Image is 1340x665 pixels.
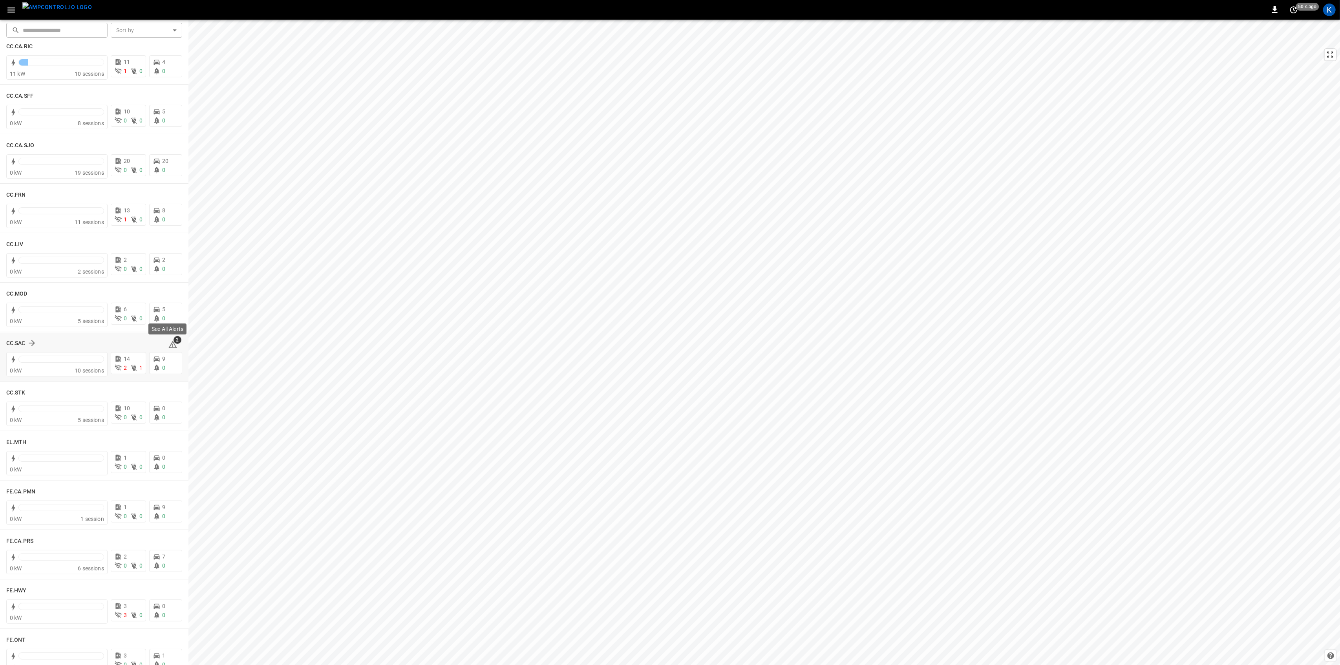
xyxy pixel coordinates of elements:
[124,652,127,659] span: 3
[6,191,26,199] h6: CC.FRN
[22,2,92,12] img: ampcontrol.io logo
[78,318,104,324] span: 5 sessions
[10,269,22,275] span: 0 kW
[139,513,143,519] span: 0
[6,537,33,546] h6: FE.CA.PRS
[162,108,165,115] span: 5
[139,414,143,420] span: 0
[124,216,127,223] span: 1
[75,170,104,176] span: 19 sessions
[124,266,127,272] span: 0
[124,612,127,618] span: 3
[1323,4,1336,16] div: profile-icon
[162,464,165,470] span: 0
[139,266,143,272] span: 0
[124,315,127,322] span: 0
[139,216,143,223] span: 0
[162,414,165,420] span: 0
[10,417,22,423] span: 0 kW
[162,117,165,124] span: 0
[6,42,33,51] h6: CC.CA.RIC
[124,455,127,461] span: 1
[162,513,165,519] span: 0
[78,565,104,572] span: 6 sessions
[139,117,143,124] span: 0
[75,219,104,225] span: 11 sessions
[1287,4,1300,16] button: set refresh interval
[124,59,130,65] span: 11
[139,167,143,173] span: 0
[124,513,127,519] span: 0
[78,120,104,126] span: 8 sessions
[78,417,104,423] span: 5 sessions
[162,612,165,618] span: 0
[10,565,22,572] span: 0 kW
[6,488,35,496] h6: FE.CA.PMN
[6,141,34,150] h6: CC.CA.SJO
[124,405,130,411] span: 10
[139,464,143,470] span: 0
[124,554,127,560] span: 2
[162,158,168,164] span: 20
[162,167,165,173] span: 0
[124,207,130,214] span: 13
[162,405,165,411] span: 0
[1296,3,1319,11] span: 50 s ago
[124,356,130,362] span: 14
[124,158,130,164] span: 20
[124,563,127,569] span: 0
[139,365,143,371] span: 1
[162,365,165,371] span: 0
[124,504,127,510] span: 1
[10,219,22,225] span: 0 kW
[10,170,22,176] span: 0 kW
[124,108,130,115] span: 10
[6,92,33,100] h6: CC.CA.SFF
[124,68,127,74] span: 1
[10,516,22,522] span: 0 kW
[10,615,22,621] span: 0 kW
[139,563,143,569] span: 0
[6,636,26,645] h6: FE.ONT
[162,554,165,560] span: 7
[162,68,165,74] span: 0
[75,71,104,77] span: 10 sessions
[162,356,165,362] span: 9
[152,325,183,333] p: See All Alerts
[139,68,143,74] span: 0
[10,367,22,374] span: 0 kW
[139,612,143,618] span: 0
[6,339,26,348] h6: CC.SAC
[10,71,25,77] span: 11 kW
[6,389,26,397] h6: CC.STK
[124,365,127,371] span: 2
[162,266,165,272] span: 0
[10,318,22,324] span: 0 kW
[124,603,127,609] span: 3
[139,315,143,322] span: 0
[124,257,127,263] span: 2
[162,216,165,223] span: 0
[162,315,165,322] span: 0
[6,586,27,595] h6: FE.HWY
[75,367,104,374] span: 10 sessions
[10,466,22,473] span: 0 kW
[174,336,181,344] span: 2
[162,563,165,569] span: 0
[124,414,127,420] span: 0
[78,269,104,275] span: 2 sessions
[6,438,27,447] h6: EL.MTH
[162,207,165,214] span: 8
[6,290,27,298] h6: CC.MOD
[6,240,24,249] h6: CC.LIV
[162,455,165,461] span: 0
[162,59,165,65] span: 4
[162,306,165,312] span: 5
[10,120,22,126] span: 0 kW
[162,257,165,263] span: 2
[162,603,165,609] span: 0
[124,464,127,470] span: 0
[124,306,127,312] span: 6
[80,516,104,522] span: 1 session
[162,504,165,510] span: 9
